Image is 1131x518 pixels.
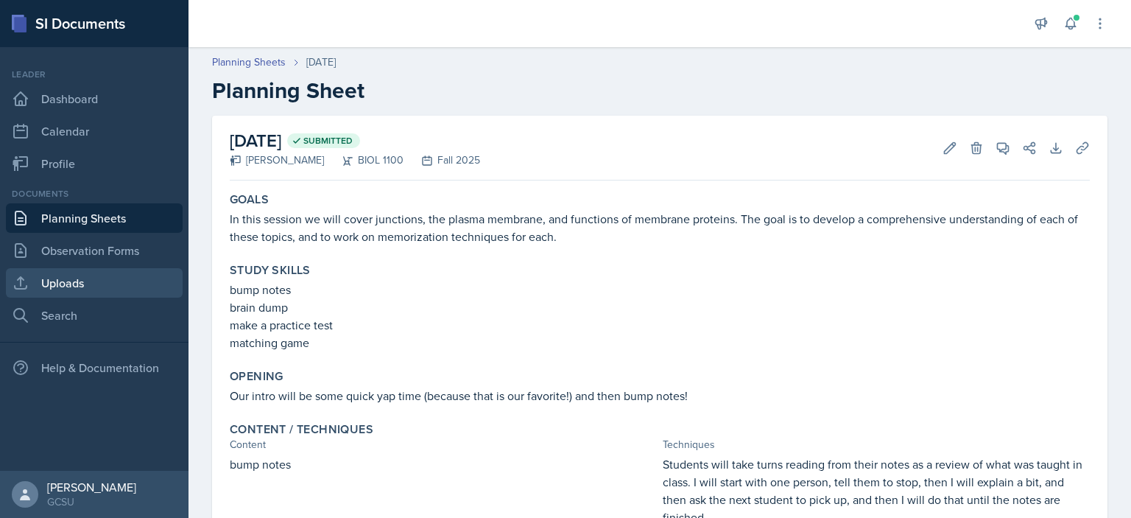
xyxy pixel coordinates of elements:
a: Planning Sheets [212,55,286,70]
p: bump notes [230,455,657,473]
div: [PERSON_NAME] [230,153,324,168]
a: Profile [6,149,183,178]
a: Uploads [6,268,183,298]
p: make a practice test [230,316,1090,334]
div: BIOL 1100 [324,153,404,168]
p: brain dump [230,298,1090,316]
div: Documents [6,187,183,200]
div: Fall 2025 [404,153,480,168]
div: Leader [6,68,183,81]
label: Goals [230,192,269,207]
a: Calendar [6,116,183,146]
label: Content / Techniques [230,422,373,437]
a: Search [6,301,183,330]
label: Opening [230,369,283,384]
div: [DATE] [306,55,336,70]
label: Study Skills [230,263,311,278]
span: Submitted [303,135,353,147]
p: In this session we will cover junctions, the plasma membrane, and functions of membrane proteins.... [230,210,1090,245]
div: Techniques [663,437,1090,452]
p: matching game [230,334,1090,351]
div: GCSU [47,494,136,509]
a: Observation Forms [6,236,183,265]
div: Content [230,437,657,452]
p: Our intro will be some quick yap time (because that is our favorite!) and then bump notes! [230,387,1090,405]
p: bump notes [230,281,1090,298]
div: [PERSON_NAME] [47,480,136,494]
a: Dashboard [6,84,183,113]
h2: [DATE] [230,127,480,154]
div: Help & Documentation [6,353,183,382]
h2: Planning Sheet [212,77,1107,104]
a: Planning Sheets [6,203,183,233]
